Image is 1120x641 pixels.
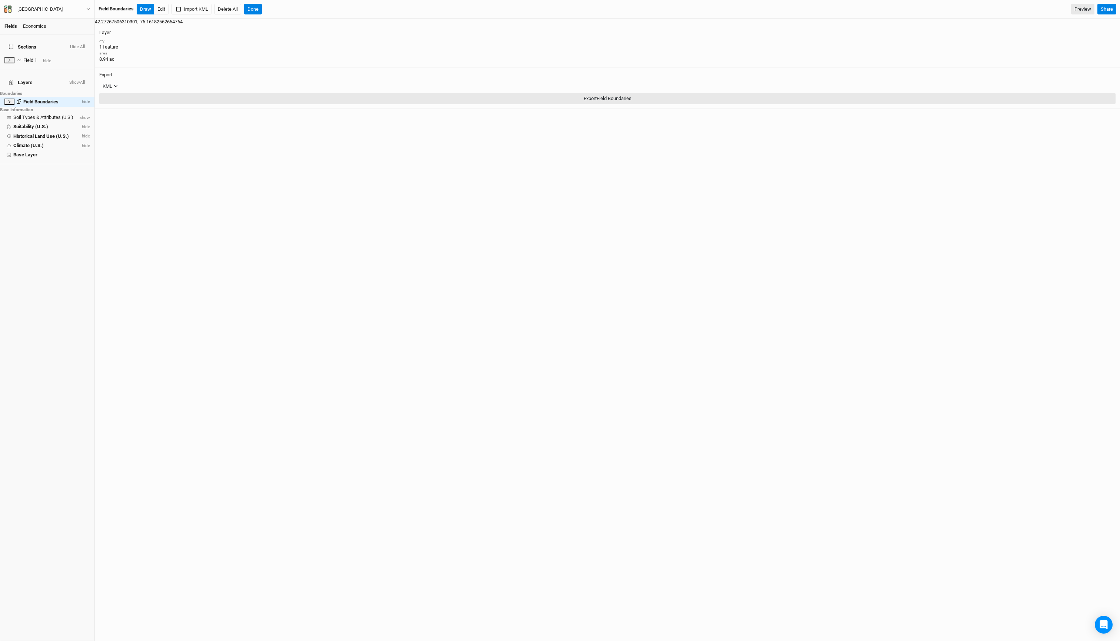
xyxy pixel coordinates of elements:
span: Historical Land Use (U.S.) [13,133,69,139]
button: Draw [137,4,154,15]
div: Base Layer [13,152,37,158]
span: show [78,115,90,120]
span: Base Layer [13,152,37,157]
span: Layers [9,79,33,86]
div: Bottomlands Farm [17,6,63,13]
button: Share [1097,4,1116,15]
div: 1 [99,39,1116,51]
button: Hide All [70,43,86,51]
a: Fields [4,23,17,29]
span: hide [80,133,90,139]
span: Sections [9,43,36,51]
span: Climate (U.S.) [13,143,44,148]
a: Preview [1071,4,1094,15]
div: KML [103,83,112,90]
span: ac [109,56,114,62]
h4: Layer [99,30,1116,36]
div: Field Boundaries [23,99,59,105]
button: Done [244,4,262,15]
span: Suitability (U.S.) [13,124,48,129]
div: qty [99,39,1116,44]
div: area [99,51,1116,56]
span: feature [103,44,118,50]
div: Open Intercom Messenger [1095,616,1113,634]
span: hide [80,99,90,104]
button: ExportField Boundaries [99,93,1116,104]
div: [GEOGRAPHIC_DATA] [17,6,63,13]
div: Suitability (U.S.) [13,124,48,130]
button: ShowAll [69,79,86,86]
button: [GEOGRAPHIC_DATA] [4,5,91,13]
span: Field Boundaries [23,99,59,104]
div: 42.27267506310301 , -76.16182562654764 [95,19,1120,25]
div: Field Boundaries [99,6,134,12]
span: hide [80,124,90,129]
span: hide [80,143,90,148]
button: KML [99,81,121,92]
button: Edit [154,4,169,15]
span: Soil Types & Attributes (U.S.) [13,114,73,120]
div: Economics [23,23,46,30]
span: hide [43,58,51,63]
h4: Export [99,72,1116,78]
div: 8.94 [99,51,1116,63]
span: Field 1 [23,57,37,63]
button: Delete All [214,4,241,15]
button: Import KML [171,4,211,15]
